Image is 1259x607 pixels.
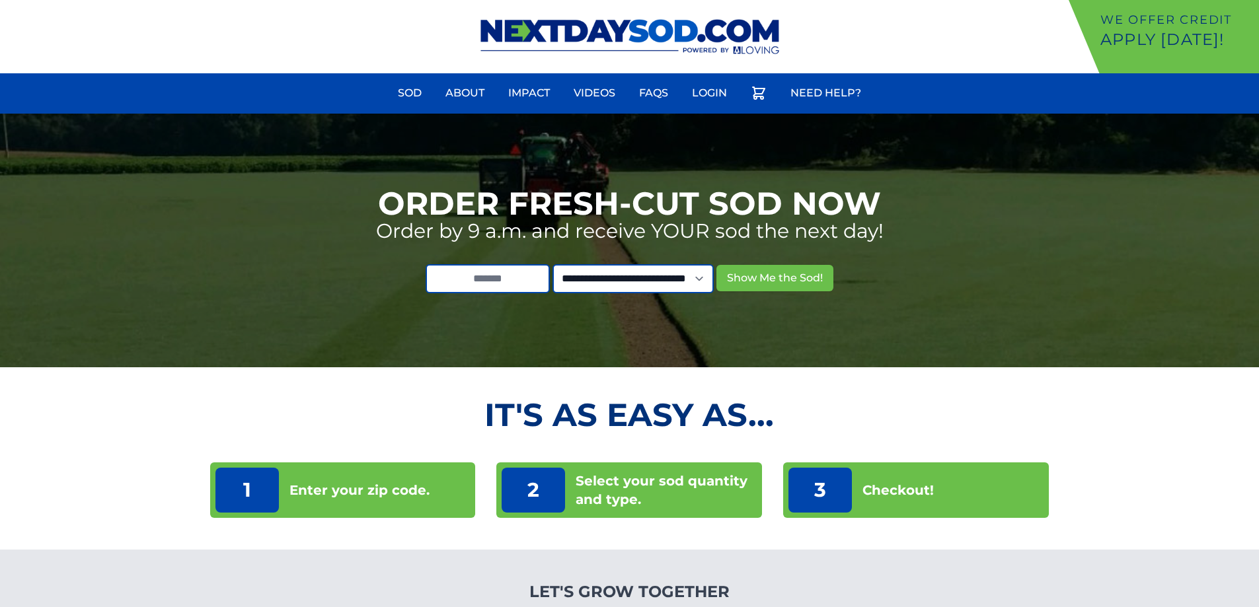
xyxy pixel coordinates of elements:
a: Impact [500,77,558,109]
a: Videos [566,77,623,109]
a: Sod [390,77,430,109]
p: Enter your zip code. [289,481,430,499]
p: 3 [788,468,852,513]
p: Apply [DATE]! [1100,29,1254,50]
p: Order by 9 a.m. and receive YOUR sod the next day! [376,219,884,243]
a: FAQs [631,77,676,109]
p: We offer Credit [1100,11,1254,29]
h4: Let's Grow Together [459,581,800,602]
a: Need Help? [782,77,869,109]
a: Login [684,77,735,109]
h2: It's as Easy As... [210,399,1049,431]
button: Show Me the Sod! [716,265,833,291]
p: 2 [502,468,565,513]
p: Checkout! [862,481,934,499]
a: About [438,77,492,109]
h1: Order Fresh-Cut Sod Now [378,188,881,219]
p: 1 [215,468,279,513]
p: Select your sod quantity and type. [576,472,757,509]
